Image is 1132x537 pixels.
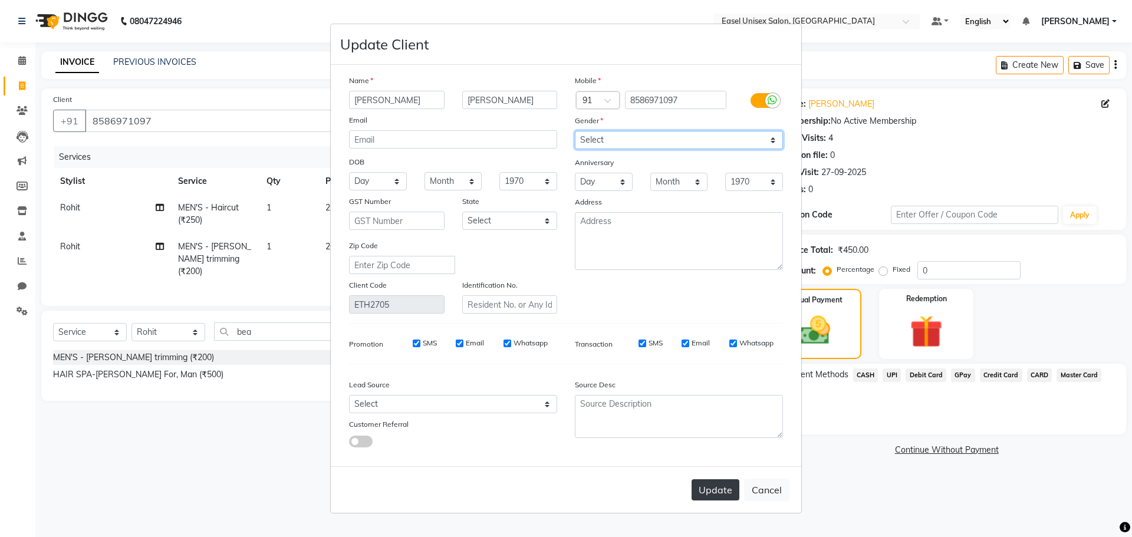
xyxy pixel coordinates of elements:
label: SMS [423,338,437,348]
label: Whatsapp [739,338,774,348]
label: Transaction [575,339,613,350]
label: DOB [349,157,364,167]
button: Cancel [744,479,789,501]
input: Enter Zip Code [349,256,455,274]
input: Client Code [349,295,445,314]
label: SMS [649,338,663,348]
label: Client Code [349,280,387,291]
input: Email [349,130,557,149]
input: Last Name [462,91,558,109]
button: Update [692,479,739,500]
label: Anniversary [575,157,614,168]
label: Whatsapp [514,338,548,348]
label: Email [349,115,367,126]
h4: Update Client [340,34,429,55]
input: GST Number [349,212,445,230]
label: Address [575,197,602,207]
label: Lead Source [349,380,390,390]
label: State [462,196,479,207]
input: Resident No. or Any Id [462,295,558,314]
input: Mobile [625,91,727,109]
label: Gender [575,116,603,126]
input: First Name [349,91,445,109]
label: Promotion [349,339,383,350]
label: Mobile [575,75,601,86]
label: GST Number [349,196,391,207]
label: Name [349,75,373,86]
label: Email [466,338,484,348]
label: Customer Referral [349,419,409,430]
label: Email [692,338,710,348]
label: Source Desc [575,380,616,390]
label: Zip Code [349,241,378,251]
label: Identification No. [462,280,518,291]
